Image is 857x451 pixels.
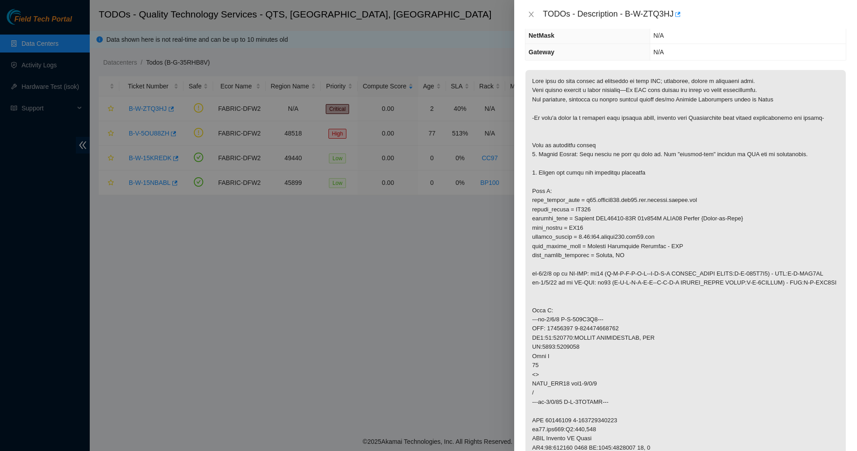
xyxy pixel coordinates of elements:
span: Gateway [529,48,555,56]
span: NetMask [529,32,555,39]
span: N/A [653,48,664,56]
span: N/A [653,32,664,39]
div: TODOs - Description - B-W-ZTQ3HJ [543,7,846,22]
button: Close [525,10,538,19]
span: close [528,11,535,18]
